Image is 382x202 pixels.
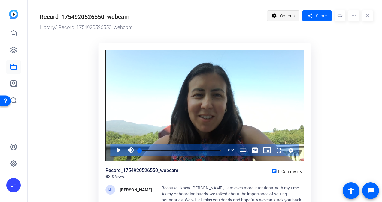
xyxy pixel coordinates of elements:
[271,10,278,22] mat-icon: settings
[105,50,304,161] div: Video Player
[113,144,125,156] button: Play
[40,12,129,21] div: Record_1754920526550_webcam
[335,10,345,21] mat-icon: link
[125,144,137,156] button: Mute
[249,144,261,156] button: Captions
[105,185,115,195] div: LH
[105,174,110,179] mat-icon: visibility
[273,144,285,156] button: Fullscreen
[271,169,277,174] mat-icon: chat
[112,174,125,179] span: 0 Views
[227,148,228,152] span: -
[306,12,314,20] mat-icon: share
[140,150,221,151] div: Progress Bar
[302,10,332,21] button: Share
[237,144,249,156] button: Chapters
[316,13,327,19] span: Share
[105,167,178,174] div: Record_1754920526550_webcam
[9,10,18,19] img: blue-gradient.svg
[261,144,273,156] button: Picture-in-Picture
[120,186,152,193] div: [PERSON_NAME]
[348,10,359,21] mat-icon: more_horiz
[362,10,373,21] mat-icon: close
[367,187,374,194] mat-icon: message
[40,24,55,30] a: Library
[267,10,300,21] button: Options
[269,167,304,174] a: 0 Comments
[347,187,355,194] mat-icon: accessibility
[228,148,234,152] span: 0:42
[6,178,21,192] div: LH
[136,150,137,151] div: Volume Level
[278,169,302,174] span: 0 Comments
[280,10,295,22] span: Options
[40,24,264,31] div: / Record_1754920526550_webcam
